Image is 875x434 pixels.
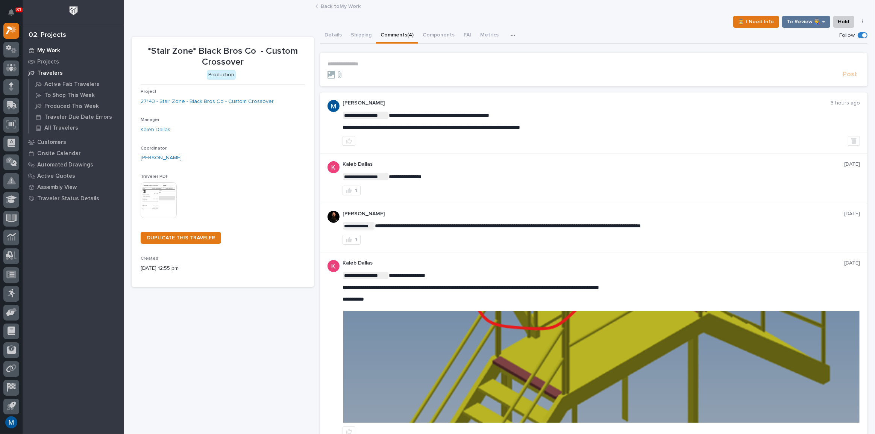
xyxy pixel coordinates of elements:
[459,28,476,44] button: FAI
[37,70,63,77] p: Travelers
[840,70,860,79] button: Post
[3,414,19,430] button: users-avatar
[44,114,112,121] p: Traveler Due Date Errors
[37,150,81,157] p: Onsite Calendar
[321,2,361,10] a: Back toMy Work
[376,28,418,44] button: Comments (4)
[141,89,156,94] span: Project
[839,32,855,39] p: Follow
[328,211,340,223] img: zmKUmRVDQjmBLfnAs97p
[37,59,59,65] p: Projects
[343,186,361,195] button: 1
[207,70,236,80] div: Production
[29,79,124,89] a: Active Fab Travelers
[141,232,221,244] a: DUPLICATE THIS TRAVELER
[3,5,19,20] button: Notifications
[44,103,99,110] p: Produced This Week
[787,17,825,26] span: To Review 👨‍🏭 →
[23,159,124,170] a: Automated Drawings
[848,136,860,146] button: Delete post
[343,235,361,245] button: 1
[343,260,844,266] p: Kaleb Dallas
[67,4,80,18] img: Workspace Logo
[37,162,93,168] p: Automated Drawings
[23,136,124,148] a: Customers
[843,70,857,79] span: Post
[733,16,779,28] button: ⏳ I Need Info
[141,154,182,162] a: [PERSON_NAME]
[831,100,860,106] p: 3 hours ago
[141,174,168,179] span: Traveler PDF
[17,7,21,12] p: 81
[141,265,305,272] p: [DATE] 12:55 pm
[37,139,66,146] p: Customers
[346,28,376,44] button: Shipping
[29,90,124,100] a: To Shop This Week
[343,136,355,146] button: like this post
[838,17,849,26] span: Hold
[9,9,19,21] div: Notifications81
[23,148,124,159] a: Onsite Calendar
[844,260,860,266] p: [DATE]
[141,146,167,151] span: Coordinator
[44,81,100,88] p: Active Fab Travelers
[833,16,854,28] button: Hold
[328,260,340,272] img: ACg8ocJFQJZtOpq0mXhEl6L5cbQXDkmdPAf0fdoBPnlMfqfX=s96-c
[782,16,830,28] button: To Review 👨‍🏭 →
[141,256,158,261] span: Created
[23,56,124,67] a: Projects
[23,193,124,204] a: Traveler Status Details
[141,126,170,134] a: Kaleb Dallas
[23,45,124,56] a: My Work
[29,101,124,111] a: Produced This Week
[147,235,215,240] span: DUPLICATE THIS TRAVELER
[738,17,774,26] span: ⏳ I Need Info
[29,112,124,122] a: Traveler Due Date Errors
[44,92,95,99] p: To Shop This Week
[37,195,99,202] p: Traveler Status Details
[343,100,831,106] p: [PERSON_NAME]
[37,47,60,54] p: My Work
[23,181,124,193] a: Assembly View
[37,173,75,180] p: Active Quotes
[29,31,66,39] div: 02. Projects
[44,125,78,132] p: All Travelers
[328,161,340,173] img: ACg8ocJFQJZtOpq0mXhEl6L5cbQXDkmdPAf0fdoBPnlMfqfX=s96-c
[343,161,844,168] p: Kaleb Dallas
[343,211,844,217] p: [PERSON_NAME]
[29,122,124,133] a: All Travelers
[328,100,340,112] img: ACg8ocIvjV8JvZpAypjhyiWMpaojd8dqkqUuCyfg92_2FdJdOC49qw=s96-c
[476,28,503,44] button: Metrics
[320,28,346,44] button: Details
[141,98,274,106] a: 27143 - Stair Zone - Black Bros Co - Custom Crossover
[844,211,860,217] p: [DATE]
[37,184,77,191] p: Assembly View
[355,237,357,242] div: 1
[355,188,357,193] div: 1
[141,118,159,122] span: Manager
[23,170,124,181] a: Active Quotes
[418,28,459,44] button: Components
[23,67,124,79] a: Travelers
[844,161,860,168] p: [DATE]
[141,46,305,68] p: *Stair Zone* Black Bros Co - Custom Crossover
